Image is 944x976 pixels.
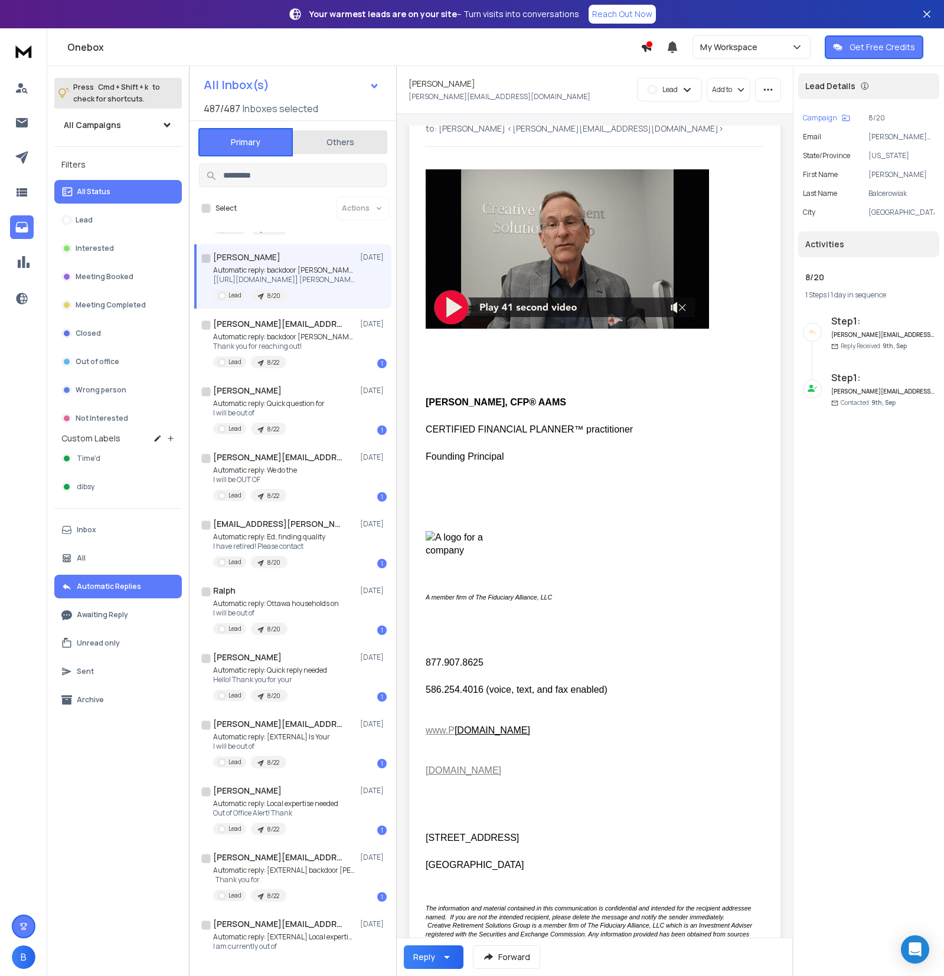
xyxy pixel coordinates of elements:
[409,78,475,90] h1: [PERSON_NAME]
[426,859,754,872] div: [GEOGRAPHIC_DATA]
[455,725,530,735] u: [DOMAIN_NAME]
[213,732,330,742] p: Automatic reply: [EXTERNAL] Is Your
[377,759,387,768] div: 1
[12,945,35,969] button: B
[76,300,146,310] p: Meeting Completed
[805,290,932,300] div: |
[213,599,339,608] p: Automatic reply: Ottawa households on
[213,799,338,808] p: Automatic reply: Local expertise needed
[198,128,293,156] button: Primary
[77,638,120,648] p: Unread only
[54,113,182,137] button: All Campaigns
[213,342,355,351] p: Thank you for reaching out!
[309,8,457,19] strong: Your warmest leads are on your site
[54,631,182,655] button: Unread only
[213,808,338,818] p: Out of Office Alert! Thank
[213,542,325,551] p: I have retired! Please contact
[194,73,389,97] button: All Inbox(s)
[404,945,463,969] button: Reply
[360,253,387,262] p: [DATE]
[413,951,435,963] div: Reply
[426,725,455,735] a: www.P
[73,81,160,105] p: Press to check for shortcuts.
[267,625,280,634] p: 8/20
[77,667,94,676] p: Sent
[871,398,896,407] span: 9th, Sep
[228,624,241,633] p: Lead
[267,892,279,900] p: 8/22
[426,450,754,463] div: Founding Principal
[77,695,104,705] p: Archive
[267,825,279,834] p: 8/22
[213,866,355,875] p: Automatic reply: [EXTERNAL] backdoor [PERSON_NAME]?
[426,683,754,696] div: 586.254.4016 (voice, text, and fax enabled)
[803,189,837,198] p: Last Name
[76,414,128,423] p: Not Interested
[662,85,678,94] p: Lead
[360,386,387,395] p: [DATE]
[213,675,327,684] p: Hello! Thank you for your
[213,608,339,618] p: I will be out of
[228,691,241,700] p: Lead
[589,5,656,24] a: Reach Out Now
[360,786,387,795] p: [DATE]
[213,532,325,542] p: Automatic reply: Ed, finding quality
[204,79,269,91] h1: All Inbox(s)
[213,385,282,397] h1: [PERSON_NAME]
[213,932,355,942] p: Automatic reply: [EXTERNAL] Local expertise
[803,151,850,161] p: State/Province
[213,466,297,475] p: Automatic reply: We do the
[228,291,241,300] p: Lead
[868,113,935,123] p: 8/20
[213,942,355,951] p: I am currently out of
[360,453,387,462] p: [DATE]
[803,113,837,123] p: Campaign
[213,651,282,663] h1: [PERSON_NAME]
[228,758,241,767] p: Lead
[67,40,641,54] h1: Onebox
[54,378,182,402] button: Wrong person
[76,357,119,366] p: Out of office
[377,826,387,835] div: 1
[831,314,935,328] h6: Step 1 :
[213,918,343,930] h1: [PERSON_NAME][EMAIL_ADDRESS][PERSON_NAME][DOMAIN_NAME]
[426,831,754,844] div: [STREET_ADDRESS]
[841,398,896,407] p: Contacted
[360,319,387,329] p: [DATE]
[805,271,932,283] h1: 8/20
[213,275,355,284] p: [[URL][DOMAIN_NAME]] [PERSON_NAME], CFP® AAMS CERTIFIED
[831,371,935,385] h6: Step 1 :
[426,123,764,135] p: to: [PERSON_NAME] <[PERSON_NAME][EMAIL_ADDRESS][DOMAIN_NAME]>
[377,625,387,635] div: 1
[213,475,297,484] p: I will be OUT OF
[798,231,939,257] div: Activities
[77,525,96,535] p: Inbox
[426,397,566,407] b: [PERSON_NAME], CFP® AAMS
[213,518,343,530] h1: [EMAIL_ADDRESS][PERSON_NAME][DOMAIN_NAME]
[360,519,387,529] p: [DATE]
[360,586,387,595] p: [DATE]
[213,666,327,675] p: Automatic reply: Quick reply needed
[267,558,280,567] p: 8/20
[228,491,241,500] p: Lead
[473,945,540,969] button: Forward
[267,425,279,434] p: 8/22
[54,208,182,232] button: Lead
[901,935,929,964] div: Open Intercom Messenger
[831,290,886,300] span: 1 day in sequence
[204,101,240,116] span: 487 / 487
[54,603,182,627] button: Awaiting Reply
[426,169,709,329] img: fb9fbf4b-0216-4022-9e3e-543f96eae1e6.gif
[54,688,182,712] button: Archive
[12,40,35,62] img: logo
[213,451,343,463] h1: [PERSON_NAME][EMAIL_ADDRESS][PERSON_NAME][DOMAIN_NAME]
[360,853,387,862] p: [DATE]
[96,80,150,94] span: Cmd + Shift + k
[868,170,935,179] p: [PERSON_NAME]
[54,265,182,289] button: Meeting Booked
[309,8,579,20] p: – Turn visits into conversations
[360,719,387,729] p: [DATE]
[213,251,280,263] h1: [PERSON_NAME]
[267,758,279,767] p: 8/22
